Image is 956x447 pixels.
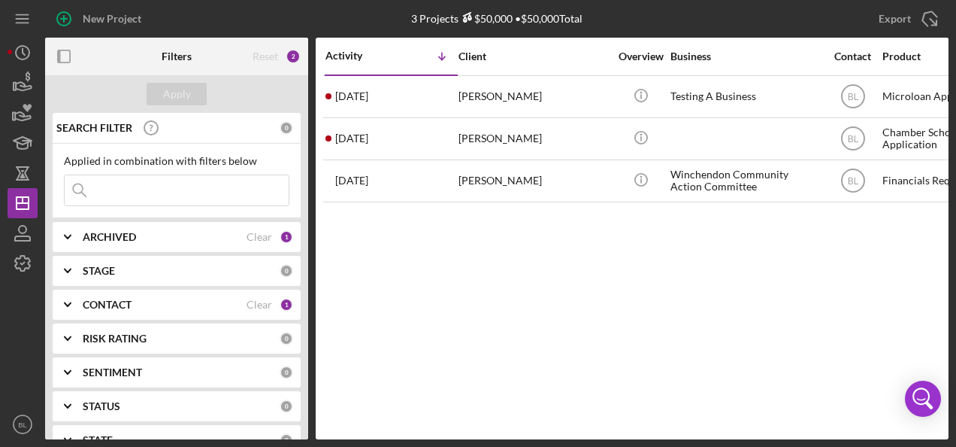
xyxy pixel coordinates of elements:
[253,50,278,62] div: Reset
[670,161,821,201] div: Winchendon Community Action Committee
[458,50,609,62] div: Client
[280,121,293,135] div: 0
[847,134,858,144] text: BL
[335,90,368,102] time: 2025-09-29 19:09
[325,50,392,62] div: Activity
[458,77,609,117] div: [PERSON_NAME]
[613,50,669,62] div: Overview
[280,400,293,413] div: 0
[64,155,289,167] div: Applied in combination with filters below
[286,49,301,64] div: 2
[162,50,192,62] b: Filters
[83,333,147,345] b: RISK RATING
[670,50,821,62] div: Business
[847,92,858,102] text: BL
[247,299,272,311] div: Clear
[45,4,156,34] button: New Project
[847,176,858,187] text: BL
[83,434,113,446] b: STATE
[280,230,293,244] div: 1
[83,231,136,243] b: ARCHIVED
[247,231,272,243] div: Clear
[83,265,115,277] b: STAGE
[83,299,132,311] b: CONTACT
[458,161,609,201] div: [PERSON_NAME]
[280,332,293,345] div: 0
[335,175,368,187] time: 2025-04-12 21:27
[280,433,293,447] div: 0
[824,50,881,62] div: Contact
[83,366,142,379] b: SENTIMENT
[411,12,582,25] div: 3 Projects • $50,000 Total
[280,264,293,278] div: 0
[280,298,293,312] div: 1
[879,4,911,34] div: Export
[163,83,191,105] div: Apply
[83,400,120,412] b: STATUS
[335,132,368,144] time: 2025-09-19 19:20
[18,421,27,429] text: BL
[147,83,207,105] button: Apply
[83,4,141,34] div: New Project
[864,4,948,34] button: Export
[905,381,941,417] div: Open Intercom Messenger
[280,366,293,379] div: 0
[458,12,513,25] div: $50,000
[670,77,821,117] div: Testing A Business
[56,122,132,134] b: SEARCH FILTER
[8,409,38,439] button: BL
[458,119,609,159] div: [PERSON_NAME]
